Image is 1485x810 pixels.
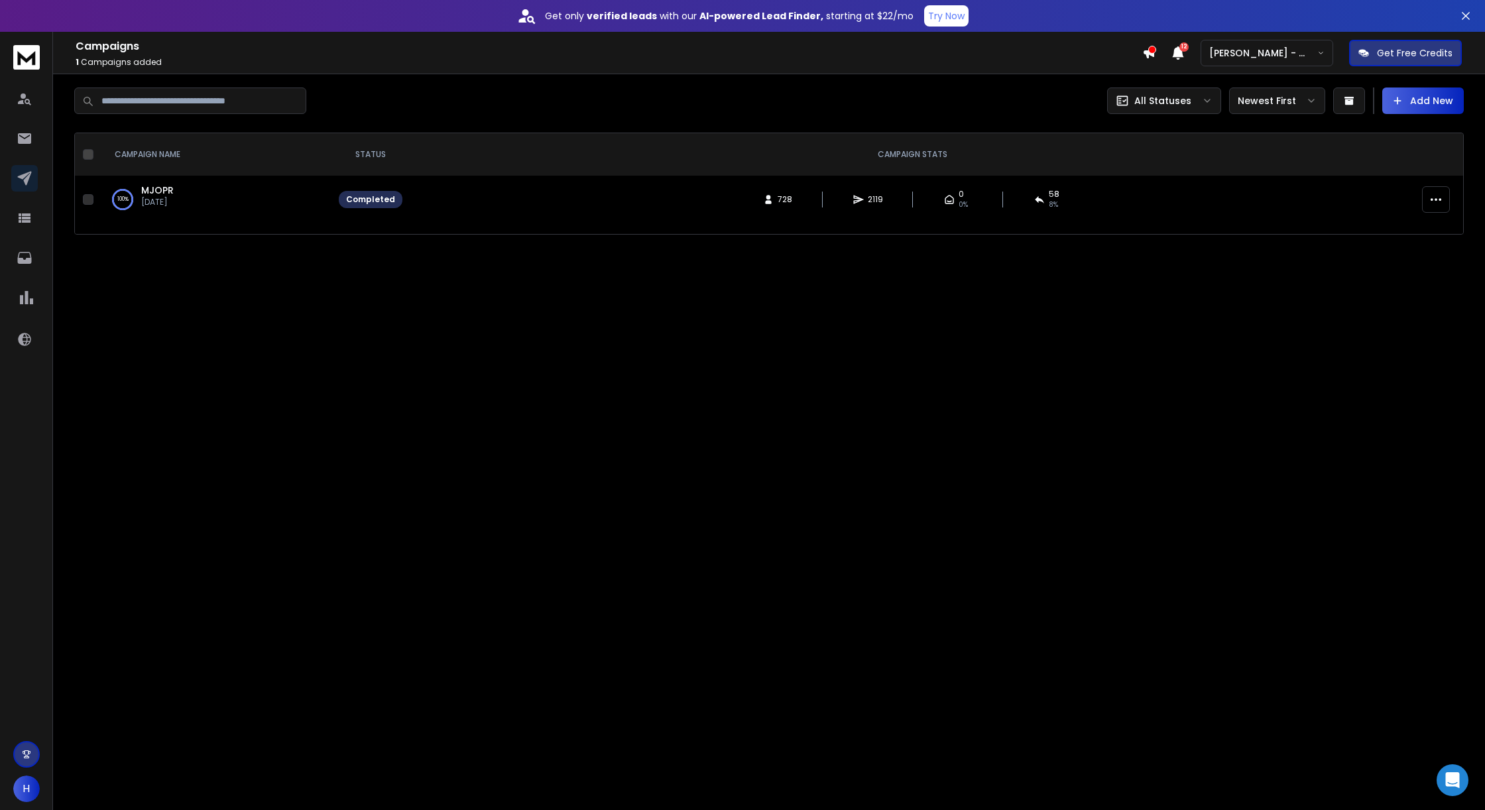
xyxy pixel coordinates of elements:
[99,176,331,223] td: 100%MJOPR[DATE]
[13,45,40,70] img: logo
[1179,42,1189,52] span: 12
[959,200,968,210] span: 0%
[1377,46,1453,60] p: Get Free Credits
[924,5,969,27] button: Try Now
[928,9,965,23] p: Try Now
[1229,87,1325,114] button: Newest First
[1349,40,1462,66] button: Get Free Credits
[99,133,331,176] th: CAMPAIGN NAME
[331,133,410,176] th: STATUS
[117,193,129,206] p: 100 %
[141,197,174,207] p: [DATE]
[545,9,914,23] p: Get only with our starting at $22/mo
[76,56,79,68] span: 1
[13,776,40,802] button: H
[1049,189,1059,200] span: 58
[699,9,823,23] strong: AI-powered Lead Finder,
[76,57,1142,68] p: Campaigns added
[1437,764,1468,796] div: Open Intercom Messenger
[410,133,1414,176] th: CAMPAIGN STATS
[778,194,792,205] span: 728
[959,189,964,200] span: 0
[1134,94,1191,107] p: All Statuses
[141,184,174,197] a: MJOPR
[1382,87,1464,114] button: Add New
[587,9,657,23] strong: verified leads
[76,38,1142,54] h1: Campaigns
[346,194,395,205] div: Completed
[868,194,883,205] span: 2119
[1049,200,1058,210] span: 8 %
[1209,46,1317,60] p: [PERSON_NAME] - OnPoint Recruitment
